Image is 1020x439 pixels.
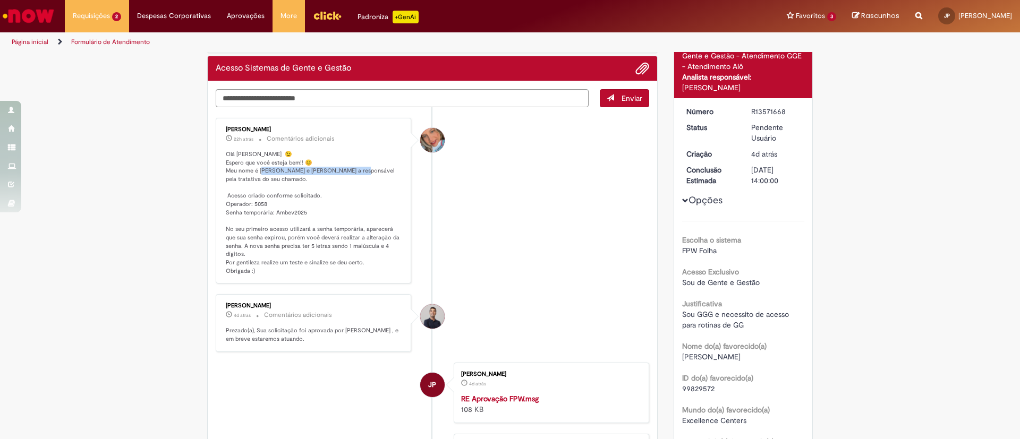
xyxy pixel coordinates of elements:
div: Jacqueline Andrade Galani [420,128,445,152]
dt: Status [678,122,744,133]
span: Rascunhos [861,11,899,21]
ul: Trilhas de página [8,32,672,52]
button: Adicionar anexos [635,62,649,75]
b: Justificativa [682,299,722,308]
dt: Conclusão Estimada [678,165,744,186]
a: RE Aprovação FPW.msg [461,394,539,403]
textarea: Digite sua mensagem aqui... [216,89,589,107]
div: Padroniza [358,11,419,23]
small: Comentários adicionais [264,311,332,320]
time: 26/09/2025 16:14:30 [469,381,486,387]
span: JP [428,372,436,398]
dt: Número [678,106,744,117]
b: Nome do(a) favorecido(a) [682,341,767,351]
span: Sou GGG e necessito de acesso para rotinas de GG [682,309,791,330]
span: 4d atrás [751,149,777,159]
div: 108 KB [461,393,638,415]
div: 26/09/2025 16:36:19 [751,149,801,159]
span: FPW Folha [682,246,717,255]
span: Enviar [622,93,642,103]
span: [PERSON_NAME] [682,352,741,361]
h2: Acesso Sistemas de Gente e Gestão Histórico de tíquete [216,64,351,73]
span: Despesas Corporativas [137,11,211,21]
span: [PERSON_NAME] [958,11,1012,20]
span: 22h atrás [234,136,253,142]
span: Favoritos [796,11,825,21]
div: [PERSON_NAME] [682,82,805,93]
div: [DATE] 14:00:00 [751,165,801,186]
div: Marcus Vinicius Santos Rosa [420,304,445,329]
img: click_logo_yellow_360x200.png [313,7,342,23]
span: 4d atrás [469,381,486,387]
p: Olá [PERSON_NAME] 😉 Espero que você esteja bem!! 😊 Meu nome é [PERSON_NAME] e [PERSON_NAME] a res... [226,150,403,276]
time: 26/09/2025 17:48:38 [234,312,251,319]
div: [PERSON_NAME] [461,371,638,377]
span: Excellence Centers [682,416,746,425]
p: Prezado(a), Sua solicitação foi aprovada por [PERSON_NAME] , e em breve estaremos atuando. [226,326,403,343]
time: 26/09/2025 16:36:19 [751,149,777,159]
div: [PERSON_NAME] [226,303,403,309]
span: 2 [112,12,121,21]
b: Escolha o sistema [682,235,741,245]
time: 29/09/2025 10:17:03 [234,136,253,142]
b: Mundo do(a) favorecido(a) [682,405,770,415]
dt: Criação [678,149,744,159]
div: Pendente Usuário [751,122,801,143]
span: Sou de Gente e Gestão [682,278,760,287]
span: More [280,11,297,21]
small: Comentários adicionais [267,134,335,143]
div: Analista responsável: [682,72,805,82]
div: R13571668 [751,106,801,117]
img: ServiceNow [1,5,56,27]
div: Julia Maria Gomes Pereira [420,373,445,397]
span: Requisições [73,11,110,21]
b: Acesso Exclusivo [682,267,739,277]
span: JP [944,12,950,19]
span: 4d atrás [234,312,251,319]
button: Enviar [600,89,649,107]
span: 99829572 [682,384,715,393]
a: Formulário de Atendimento [71,38,150,46]
a: Página inicial [12,38,48,46]
div: [PERSON_NAME] [226,126,403,133]
span: 3 [827,12,836,21]
p: +GenAi [393,11,419,23]
b: ID do(a) favorecido(a) [682,373,753,383]
a: Rascunhos [852,11,899,21]
div: Gente e Gestão - Atendimento GGE - Atendimento Alô [682,50,805,72]
span: Aprovações [227,11,265,21]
